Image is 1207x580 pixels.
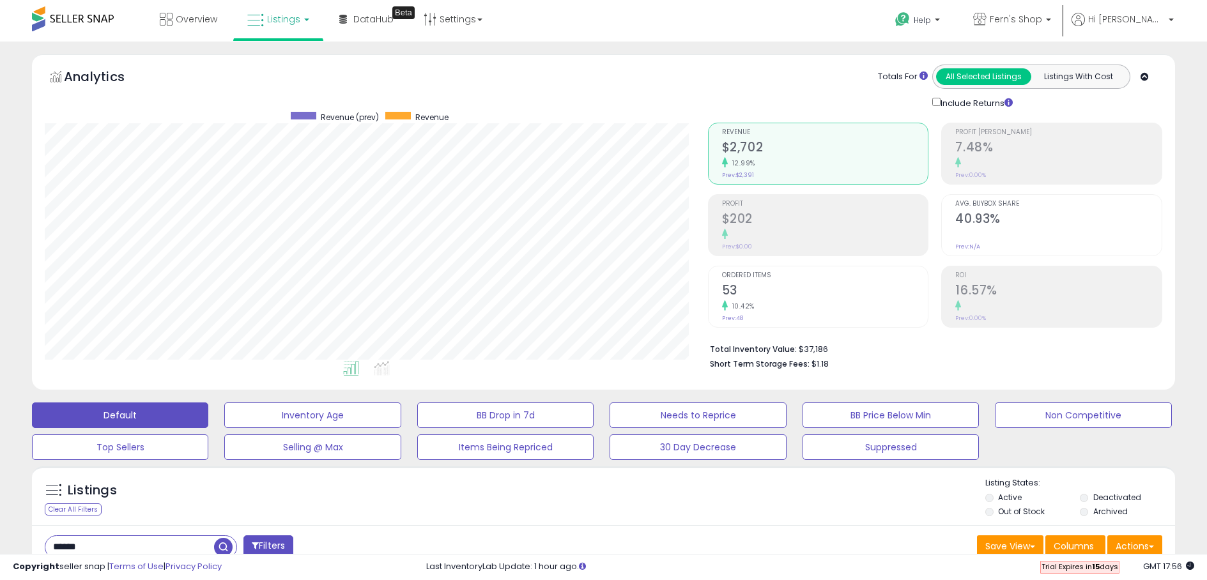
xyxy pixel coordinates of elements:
[1088,13,1165,26] span: Hi [PERSON_NAME]
[224,402,401,428] button: Inventory Age
[955,201,1162,208] span: Avg. Buybox Share
[955,283,1162,300] h2: 16.57%
[165,560,222,572] a: Privacy Policy
[1143,560,1194,572] span: 2025-09-11 17:56 GMT
[1072,13,1174,42] a: Hi [PERSON_NAME]
[885,2,953,42] a: Help
[321,112,379,123] span: Revenue (prev)
[610,402,786,428] button: Needs to Reprice
[1031,68,1126,85] button: Listings With Cost
[710,358,810,369] b: Short Term Storage Fees:
[710,340,1153,356] li: $37,186
[64,68,150,89] h5: Analytics
[985,477,1175,489] p: Listing States:
[267,13,300,26] span: Listings
[923,95,1028,110] div: Include Returns
[710,344,797,355] b: Total Inventory Value:
[895,11,911,27] i: Get Help
[722,211,928,229] h2: $202
[417,402,594,428] button: BB Drop in 7d
[426,561,1194,573] div: Last InventoryLab Update: 1 hour ago.
[243,535,293,558] button: Filters
[13,560,59,572] strong: Copyright
[224,434,401,460] button: Selling @ Max
[415,112,449,123] span: Revenue
[1042,561,1118,572] span: Trial Expires in days
[722,243,752,250] small: Prev: $0.00
[998,506,1045,517] label: Out of Stock
[32,402,208,428] button: Default
[936,68,1031,85] button: All Selected Listings
[914,15,931,26] span: Help
[722,140,928,157] h2: $2,702
[32,434,208,460] button: Top Sellers
[353,13,394,26] span: DataHub
[990,13,1042,26] span: Fern's Shop
[803,434,979,460] button: Suppressed
[728,301,755,311] small: 10.42%
[1107,535,1162,557] button: Actions
[722,314,743,322] small: Prev: 48
[1093,492,1141,503] label: Deactivated
[417,434,594,460] button: Items Being Repriced
[1092,561,1100,572] b: 15
[1045,535,1105,557] button: Columns
[803,402,979,428] button: BB Price Below Min
[955,140,1162,157] h2: 7.48%
[728,158,755,168] small: 12.99%
[977,535,1043,557] button: Save View
[176,13,217,26] span: Overview
[955,243,980,250] small: Prev: N/A
[722,171,754,179] small: Prev: $2,391
[68,482,117,500] h5: Listings
[955,211,1162,229] h2: 40.93%
[955,272,1162,279] span: ROI
[955,129,1162,136] span: Profit [PERSON_NAME]
[878,71,928,83] div: Totals For
[392,6,415,19] div: Tooltip anchor
[722,283,928,300] h2: 53
[722,129,928,136] span: Revenue
[722,201,928,208] span: Profit
[811,358,829,370] span: $1.18
[45,503,102,515] div: Clear All Filters
[722,272,928,279] span: Ordered Items
[109,560,164,572] a: Terms of Use
[955,314,986,322] small: Prev: 0.00%
[955,171,986,179] small: Prev: 0.00%
[998,492,1022,503] label: Active
[13,561,222,573] div: seller snap | |
[610,434,786,460] button: 30 Day Decrease
[1054,540,1094,553] span: Columns
[995,402,1171,428] button: Non Competitive
[1093,506,1128,517] label: Archived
